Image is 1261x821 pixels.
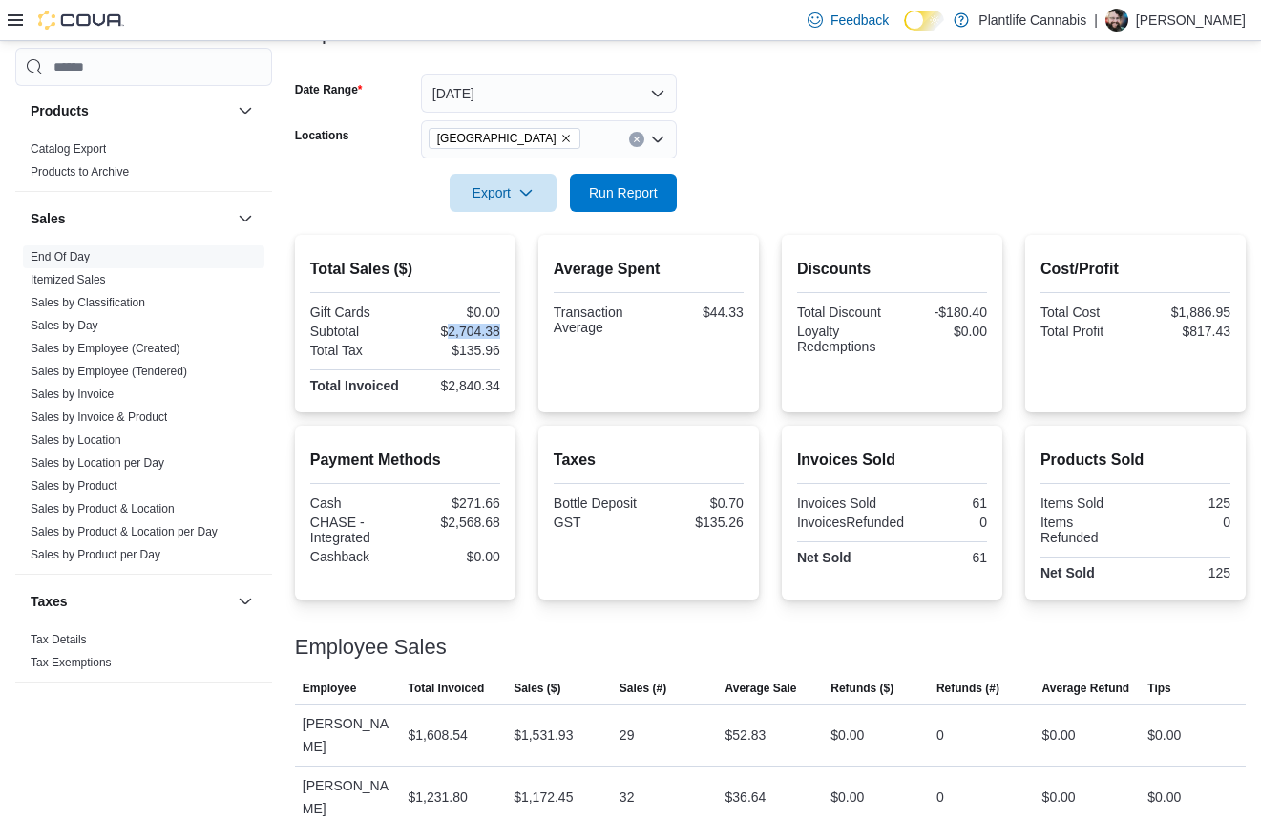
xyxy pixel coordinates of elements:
[408,681,484,696] span: Total Invoiced
[310,549,402,564] div: Cashback
[895,550,987,565] div: 61
[31,272,106,287] span: Itemized Sales
[31,142,106,156] a: Catalog Export
[31,296,145,309] a: Sales by Classification
[31,478,117,494] span: Sales by Product
[409,378,500,393] div: $2,840.34
[650,132,665,147] button: Open list of options
[1139,565,1230,580] div: 125
[31,364,187,379] span: Sales by Employee (Tendered)
[31,101,230,120] button: Products
[652,305,744,320] div: $44.33
[31,433,121,447] a: Sales by Location
[912,515,987,530] div: 0
[303,681,357,696] span: Employee
[514,724,573,747] div: $1,531.93
[295,705,401,766] div: [PERSON_NAME]
[450,174,557,212] button: Export
[38,11,124,30] img: Cova
[429,128,580,149] span: Fort Saskatchewan
[409,495,500,511] div: $271.66
[31,432,121,448] span: Sales by Location
[830,681,893,696] span: Refunds ($)
[31,250,90,263] a: End Of Day
[725,724,767,747] div: $52.83
[31,525,218,538] a: Sales by Product & Location per Day
[310,515,402,545] div: CHASE - Integrated
[830,786,864,809] div: $0.00
[797,515,904,530] div: InvoicesRefunded
[1105,9,1128,32] div: Wesley Lynch
[652,495,744,511] div: $0.70
[554,449,744,472] h2: Taxes
[620,786,635,809] div: 32
[234,590,257,613] button: Taxes
[1040,305,1132,320] div: Total Cost
[31,295,145,310] span: Sales by Classification
[31,141,106,157] span: Catalog Export
[895,495,987,511] div: 61
[31,319,98,332] a: Sales by Day
[31,524,218,539] span: Sales by Product & Location per Day
[1040,495,1132,511] div: Items Sold
[31,592,68,611] h3: Taxes
[461,174,545,212] span: Export
[1139,324,1230,339] div: $817.43
[31,592,230,611] button: Taxes
[620,724,635,747] div: 29
[31,249,90,264] span: End Of Day
[31,455,164,471] span: Sales by Location per Day
[1139,305,1230,320] div: $1,886.95
[1040,449,1230,472] h2: Products Sold
[409,343,500,358] div: $135.96
[31,273,106,286] a: Itemized Sales
[31,633,87,646] a: Tax Details
[830,724,864,747] div: $0.00
[234,207,257,230] button: Sales
[408,724,467,747] div: $1,608.54
[1094,9,1098,32] p: |
[797,324,889,354] div: Loyalty Redemptions
[31,165,129,179] a: Products to Archive
[409,324,500,339] div: $2,704.38
[409,305,500,320] div: $0.00
[1042,786,1076,809] div: $0.00
[797,449,987,472] h2: Invoices Sold
[31,502,175,516] a: Sales by Product & Location
[797,550,851,565] strong: Net Sold
[15,137,272,191] div: Products
[31,164,129,179] span: Products to Archive
[409,549,500,564] div: $0.00
[1040,565,1095,580] strong: Net Sold
[409,515,500,530] div: $2,568.68
[629,132,644,147] button: Clear input
[31,209,66,228] h3: Sales
[830,11,889,30] span: Feedback
[554,515,645,530] div: GST
[560,133,572,144] button: Remove Fort Saskatchewan from selection in this group
[1040,324,1132,339] div: Total Profit
[310,324,402,339] div: Subtotal
[652,515,744,530] div: $135.26
[1136,9,1246,32] p: [PERSON_NAME]
[797,305,889,320] div: Total Discount
[31,547,160,562] span: Sales by Product per Day
[895,305,987,320] div: -$180.40
[234,99,257,122] button: Products
[31,342,180,355] a: Sales by Employee (Created)
[31,101,89,120] h3: Products
[31,388,114,401] a: Sales by Invoice
[421,74,677,113] button: [DATE]
[978,9,1086,32] p: Plantlife Cannabis
[31,341,180,356] span: Sales by Employee (Created)
[554,305,645,335] div: Transaction Average
[31,656,112,669] a: Tax Exemptions
[31,209,230,228] button: Sales
[1042,681,1130,696] span: Average Refund
[310,305,402,320] div: Gift Cards
[295,82,363,97] label: Date Range
[725,681,797,696] span: Average Sale
[554,258,744,281] h2: Average Spent
[589,183,658,202] span: Run Report
[31,410,167,424] a: Sales by Invoice & Product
